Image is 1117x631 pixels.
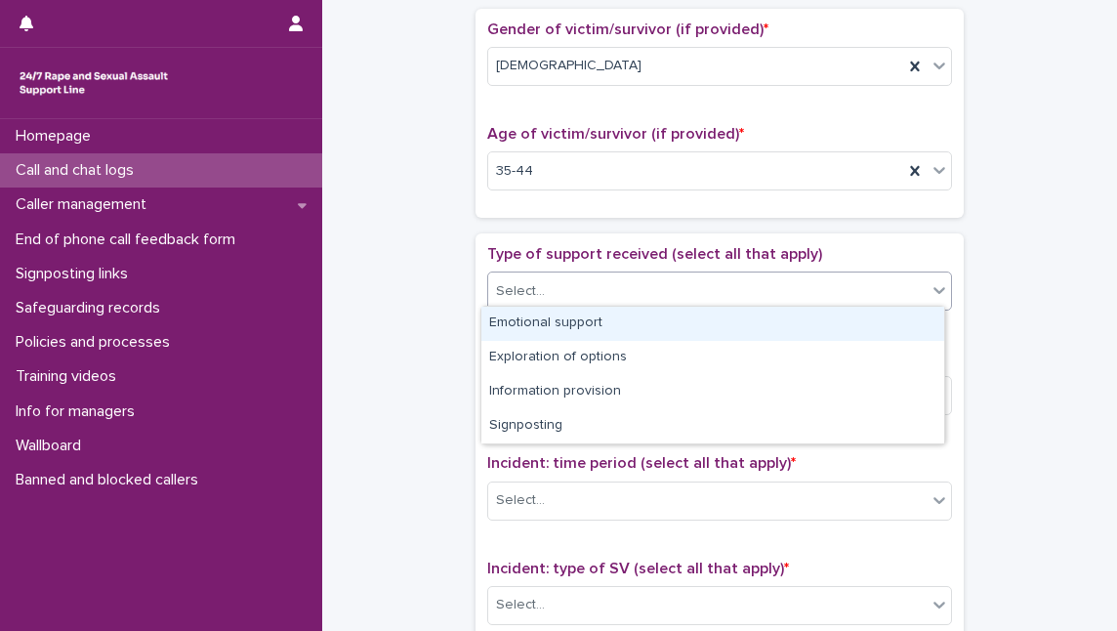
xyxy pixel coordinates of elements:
span: Incident: time period (select all that apply) [487,455,796,471]
span: Age of victim/survivor (if provided) [487,126,744,142]
div: Select... [496,490,545,511]
img: rhQMoQhaT3yELyF149Cw [16,63,172,103]
p: Homepage [8,127,106,146]
p: End of phone call feedback form [8,231,251,249]
p: Wallboard [8,437,97,455]
p: Signposting links [8,265,144,283]
div: Information provision [481,375,944,409]
span: [DEMOGRAPHIC_DATA] [496,56,641,76]
p: Info for managers [8,402,150,421]
div: Select... [496,281,545,302]
p: Training videos [8,367,132,386]
p: Safeguarding records [8,299,176,317]
div: Select... [496,595,545,615]
p: Call and chat logs [8,161,149,180]
div: Signposting [481,409,944,443]
span: Type of support received (select all that apply) [487,246,822,262]
p: Banned and blocked callers [8,471,214,489]
span: Incident: type of SV (select all that apply) [487,561,789,576]
p: Policies and processes [8,333,186,352]
p: Caller management [8,195,162,214]
span: 35-44 [496,161,533,182]
div: Exploration of options [481,341,944,375]
div: Emotional support [481,307,944,341]
span: Gender of victim/survivor (if provided) [487,21,768,37]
